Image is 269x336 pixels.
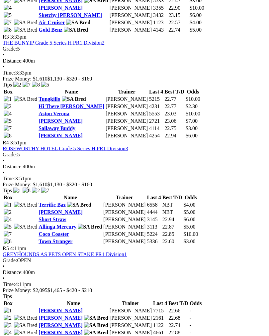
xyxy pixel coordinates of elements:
[183,231,198,237] span: $10.00
[109,5,152,11] td: [PERSON_NAME]
[14,224,38,230] img: SA Bred
[103,224,146,230] td: [PERSON_NAME]
[3,58,266,64] div: 400m
[103,209,146,216] td: [PERSON_NAME]
[4,239,12,245] img: 8
[4,322,12,328] img: 3
[14,315,38,321] img: SA Bred
[153,5,167,11] td: 3355
[3,46,266,52] div: 5
[3,170,5,175] span: •
[3,176,15,181] span: Time:
[4,133,12,139] img: 8
[4,308,12,314] img: 1
[39,111,69,116] a: Aston Verona
[62,96,86,102] img: SA Bred
[168,5,189,11] td: 22.90
[32,188,40,194] img: 2
[149,103,163,110] td: 4231
[4,300,13,306] span: Box
[109,307,152,314] td: [PERSON_NAME]
[3,263,5,269] span: •
[47,76,92,82] span: $1,130 - $320 - $160
[109,329,152,336] td: [PERSON_NAME]
[39,217,66,222] a: Short Straw
[105,88,148,95] th: Trainer
[103,231,146,238] td: [PERSON_NAME]
[186,111,200,116] span: $10.00
[190,330,191,335] span: -
[103,194,146,201] th: Trainer
[3,275,5,281] span: •
[153,19,167,26] td: 1123
[39,20,65,25] a: Air Cruiser
[4,111,12,117] img: 4
[84,322,108,328] img: SA Bred
[153,300,167,307] th: Last 4
[39,5,82,11] a: [PERSON_NAME]
[39,12,102,18] a: Sketchy [PERSON_NAME]
[3,152,17,157] span: Grade:
[153,307,167,314] td: 7715
[23,82,31,88] img: 7
[3,164,266,170] div: 400m
[14,202,38,208] img: SA Bred
[168,307,189,314] td: 22.66
[14,20,38,26] img: SA Bred
[39,209,82,215] a: [PERSON_NAME]
[39,308,82,313] a: [PERSON_NAME]
[168,300,189,307] th: Best T/D
[4,231,12,237] img: 7
[64,27,88,33] img: SA Bred
[109,27,152,33] td: [PERSON_NAME]
[3,257,266,263] div: OPEN
[3,246,9,251] span: R5
[4,330,12,336] img: 4
[103,216,146,223] td: [PERSON_NAME]
[3,40,105,46] a: THE BUNYIP Grade 5 Series H PR1 Division2
[41,188,49,194] img: 7
[3,64,5,70] span: •
[162,216,183,223] td: 22.94
[186,118,198,124] span: $7.00
[39,315,82,321] a: [PERSON_NAME]
[4,224,12,230] img: 5
[10,246,26,251] span: 4:11pm
[3,58,23,64] span: Distance:
[14,27,38,33] img: SA Bred
[47,182,92,187] span: $1,130 - $320 - $160
[3,164,23,169] span: Distance:
[146,238,161,245] td: 5336
[149,88,163,95] th: Last 4
[4,20,12,26] img: 7
[3,269,266,275] div: 400m
[164,110,185,117] td: 23.03
[47,287,92,293] span: $1,465 - $420 - $210
[183,217,195,222] span: $6.00
[32,82,40,88] img: 8
[190,27,202,33] span: $5.00
[14,96,38,102] img: SA Bred
[149,132,163,139] td: 4254
[39,118,82,124] a: [PERSON_NAME]
[146,231,161,238] td: 5224
[3,70,266,76] div: 3:33pm
[67,202,91,208] img: SA Bred
[3,70,15,76] span: Time:
[185,88,201,95] th: Odds
[4,118,12,124] img: 5
[105,103,148,110] td: [PERSON_NAME]
[190,12,202,18] span: $6.00
[109,12,152,19] td: [PERSON_NAME]
[164,88,185,95] th: Best T/D
[186,133,198,138] span: $6.00
[103,238,146,245] td: [PERSON_NAME]
[4,27,12,33] img: 8
[149,110,163,117] td: 5553
[39,202,66,208] a: Terrific Baz
[105,132,148,139] td: [PERSON_NAME]
[146,209,161,216] td: 4444
[149,96,163,102] td: 5215
[38,300,109,307] th: Name
[153,315,167,321] td: 2161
